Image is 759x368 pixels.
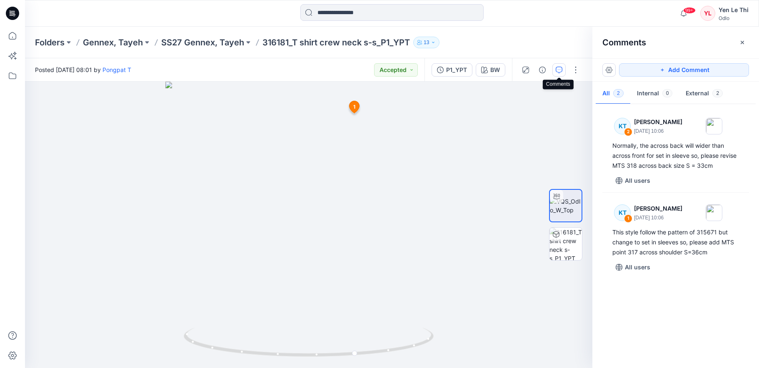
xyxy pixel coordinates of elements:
button: BW [476,63,505,77]
div: This style follow the pattern of 315671 but change to set in sleeves so, please add MTS point 317... [612,227,739,257]
button: Add Comment [619,63,749,77]
h2: Comments [602,37,646,47]
div: Odlo [719,15,749,21]
p: 13 [424,38,429,47]
img: VQS_Odlo_W_Top [550,197,582,214]
p: [DATE] 10:06 [634,127,682,135]
p: All users [625,176,650,186]
button: External [679,83,729,104]
p: All users [625,262,650,272]
button: P1_YPT [432,63,472,77]
button: 13 [413,37,439,48]
img: 316181_T shirt crew neck s-s_P1_YPT BW [549,228,582,260]
div: YL [700,6,715,21]
p: [PERSON_NAME] [634,204,682,214]
div: 2 [624,128,632,136]
div: KT [614,204,631,221]
span: 2 [712,89,723,97]
button: Details [536,63,549,77]
p: 316181_T shirt crew neck s-s_P1_YPT [262,37,410,48]
div: 1 [624,214,632,223]
span: Posted [DATE] 08:01 by [35,65,131,74]
button: All [596,83,630,104]
button: Internal [630,83,679,104]
p: [PERSON_NAME] [634,117,682,127]
div: P1_YPT [446,65,467,75]
a: Pongpat T [102,66,131,73]
div: Yen Le Thi [719,5,749,15]
a: Gennex, Tayeh [83,37,143,48]
p: [DATE] 10:06 [634,214,682,222]
div: KT [614,118,631,134]
span: 0 [662,89,673,97]
div: Normally, the across back will wider than across front for set in sleeve so, please revise MTS 31... [612,141,739,171]
div: BW [490,65,500,75]
span: 99+ [683,7,696,14]
a: SS27 Gennex, Tayeh [161,37,244,48]
button: All users [612,174,654,187]
a: Folders [35,37,65,48]
button: All users [612,261,654,274]
span: 2 [613,89,624,97]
